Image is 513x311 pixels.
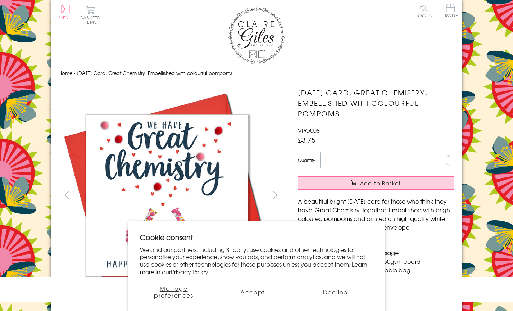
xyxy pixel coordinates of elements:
button: Basket0 items [80,6,100,24]
button: Manage preferences [140,285,208,299]
span: VPO008 [298,126,320,135]
button: Accept [215,285,290,299]
a: Log In [416,4,433,18]
span: £3.75 [298,135,315,145]
img: Claire Giles Greetings Cards [228,7,285,64]
nav: breadcrumbs [59,66,454,81]
span: › [74,69,75,76]
h2: Cookie consent [140,232,373,242]
span: Manage preferences [154,284,194,299]
button: prev [59,187,75,203]
button: Decline [298,285,373,299]
button: Menu [59,5,73,20]
a: Home [59,69,72,76]
a: Trade [443,4,458,19]
a: Privacy Policy [171,267,208,276]
span: Add to Basket [360,180,401,187]
span: Menu [59,14,73,21]
h1: [DATE] Card, Great Chemistry, Embellished with colourful pompoms [298,87,454,118]
p: A beautiful bright [DATE] card for those who think they have 'Great Chemistry' together. Embellis... [298,197,454,231]
p: We and our partners, including Shopify, use cookies and other technologies to personalize your ex... [140,246,373,276]
span: 0 items [83,14,100,25]
label: Quantity [298,157,315,163]
img: Valentine's Day Card, Great Chemistry, Embellished with colourful pompoms [59,87,274,303]
img: Valentine's Day Card, Great Chemistry, Embellished with colourful pompoms [283,87,499,303]
button: next [267,187,283,203]
button: Add to Basket [298,176,454,190]
span: [DATE] Card, Great Chemistry, Embellished with colourful pompoms [77,69,232,76]
span: Trade [443,4,458,18]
